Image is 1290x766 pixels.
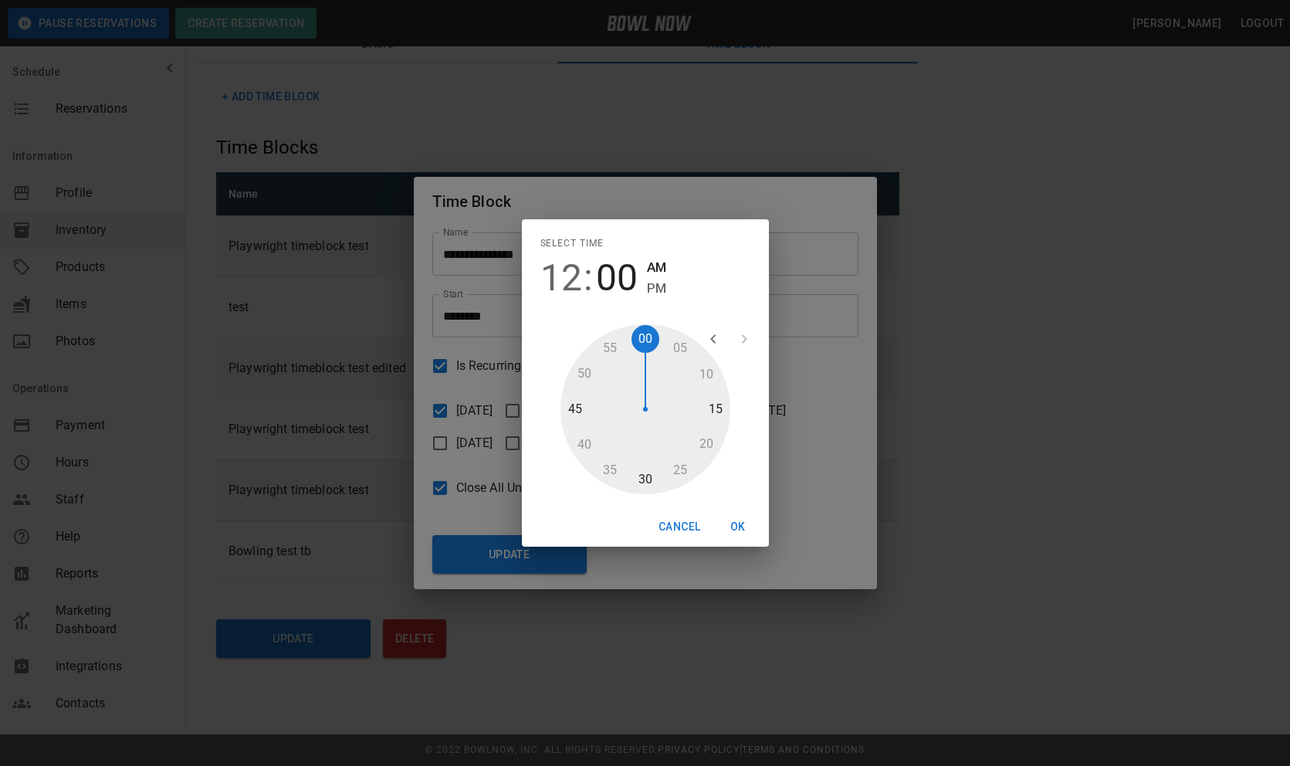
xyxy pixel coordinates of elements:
button: open previous view [698,324,729,354]
button: OK [713,513,763,541]
button: 12 [540,256,582,300]
button: 00 [596,256,638,300]
span: : [584,256,593,300]
button: PM [647,278,666,299]
button: Cancel [652,513,706,541]
span: Select time [540,232,604,256]
button: AM [647,257,666,278]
